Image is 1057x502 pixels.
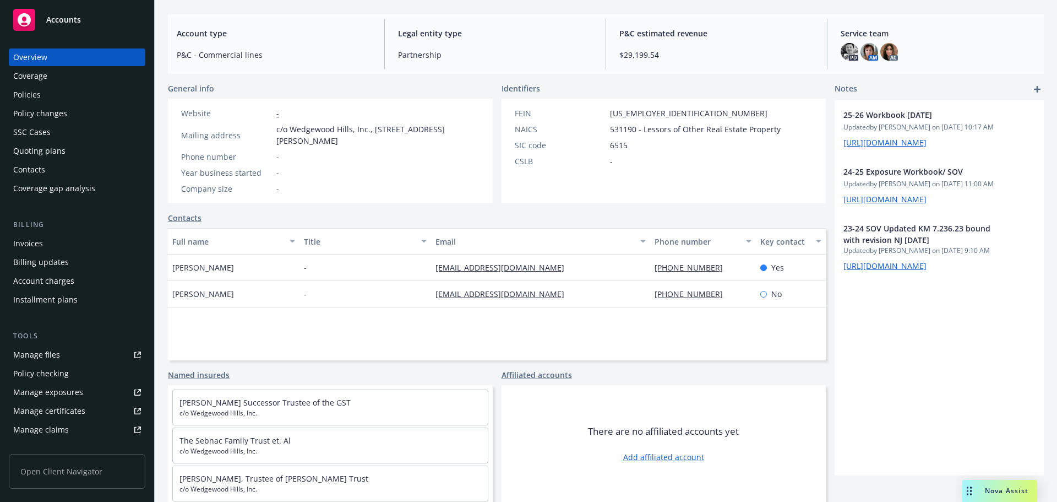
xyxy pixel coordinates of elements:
[771,288,782,300] span: No
[655,262,732,273] a: [PHONE_NUMBER]
[515,107,606,119] div: FEIN
[1031,83,1044,96] a: add
[168,83,214,94] span: General info
[650,228,755,255] button: Phone number
[880,43,898,61] img: photo
[835,214,1044,280] div: 23-24 SOV Updated KM 7.236.23 bound with revision NJ [DATE]Updatedby [PERSON_NAME] on [DATE] 9:10...
[9,253,145,271] a: Billing updates
[9,402,145,420] a: Manage certificates
[9,235,145,252] a: Invoices
[835,100,1044,157] div: 25-26 Workbook [DATE]Updatedby [PERSON_NAME] on [DATE] 10:17 AM[URL][DOMAIN_NAME]
[13,384,83,401] div: Manage exposures
[9,272,145,290] a: Account charges
[168,228,299,255] button: Full name
[179,397,351,408] a: [PERSON_NAME] Successor Trustee of the GST
[771,262,784,273] span: Yes
[515,123,606,135] div: NAICS
[181,129,272,141] div: Mailing address
[835,157,1044,214] div: 24-25 Exposure Workbook/ SOVUpdatedby [PERSON_NAME] on [DATE] 11:00 AM[URL][DOMAIN_NAME]
[179,408,481,418] span: c/o Wedgewood Hills, Inc.
[9,4,145,35] a: Accounts
[9,346,145,364] a: Manage files
[9,86,145,104] a: Policies
[13,272,74,290] div: Account charges
[610,107,767,119] span: [US_EMPLOYER_IDENTIFICATION_NUMBER]
[9,142,145,160] a: Quoting plans
[276,167,279,179] span: -
[843,137,927,148] a: [URL][DOMAIN_NAME]
[841,43,858,61] img: photo
[398,28,592,39] span: Legal entity type
[9,384,145,401] a: Manage exposures
[179,435,291,446] a: The Sebnac Family Trust et. Al
[431,228,650,255] button: Email
[9,440,145,457] a: Manage BORs
[610,123,781,135] span: 531190 - Lessors of Other Real Estate Property
[843,261,927,271] a: [URL][DOMAIN_NAME]
[276,151,279,163] span: -
[304,236,415,247] div: Title
[13,161,45,179] div: Contacts
[9,180,145,197] a: Coverage gap analysis
[843,246,1035,256] span: Updated by [PERSON_NAME] on [DATE] 9:10 AM
[13,402,85,420] div: Manage certificates
[841,28,1035,39] span: Service team
[502,83,540,94] span: Identifiers
[398,49,592,61] span: Partnership
[177,28,371,39] span: Account type
[13,253,69,271] div: Billing updates
[435,236,634,247] div: Email
[172,288,234,300] span: [PERSON_NAME]
[181,183,272,195] div: Company size
[588,425,739,438] span: There are no affiliated accounts yet
[9,421,145,439] a: Manage claims
[276,123,480,147] span: c/o Wedgewood Hills, Inc., [STREET_ADDRESS][PERSON_NAME]
[179,484,481,494] span: c/o Wedgewood Hills, Inc.
[13,67,47,85] div: Coverage
[13,235,43,252] div: Invoices
[835,83,857,96] span: Notes
[860,43,878,61] img: photo
[435,262,573,273] a: [EMAIL_ADDRESS][DOMAIN_NAME]
[13,180,95,197] div: Coverage gap analysis
[619,28,814,39] span: P&C estimated revenue
[756,228,826,255] button: Key contact
[843,179,1035,189] span: Updated by [PERSON_NAME] on [DATE] 11:00 AM
[13,48,47,66] div: Overview
[299,228,431,255] button: Title
[46,15,81,24] span: Accounts
[9,454,145,489] span: Open Client Navigator
[13,440,65,457] div: Manage BORs
[843,223,1006,246] span: 23-24 SOV Updated KM 7.236.23 bound with revision NJ [DATE]
[168,369,230,381] a: Named insureds
[435,289,573,299] a: [EMAIL_ADDRESS][DOMAIN_NAME]
[13,86,41,104] div: Policies
[181,151,272,163] div: Phone number
[962,480,976,502] div: Drag to move
[177,49,371,61] span: P&C - Commercial lines
[304,262,307,273] span: -
[9,123,145,141] a: SSC Cases
[760,236,809,247] div: Key contact
[655,289,732,299] a: [PHONE_NUMBER]
[515,139,606,151] div: SIC code
[9,219,145,230] div: Billing
[843,109,1006,121] span: 25-26 Workbook [DATE]
[13,142,66,160] div: Quoting plans
[610,155,613,167] span: -
[623,451,704,463] a: Add affiliated account
[276,108,279,118] a: -
[304,288,307,300] span: -
[9,67,145,85] a: Coverage
[9,48,145,66] a: Overview
[9,365,145,382] a: Policy checking
[9,331,145,342] div: Tools
[619,49,814,61] span: $29,199.54
[655,236,739,247] div: Phone number
[13,365,69,382] div: Policy checking
[843,194,927,204] a: [URL][DOMAIN_NAME]
[9,105,145,122] a: Policy changes
[13,346,60,364] div: Manage files
[13,105,67,122] div: Policy changes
